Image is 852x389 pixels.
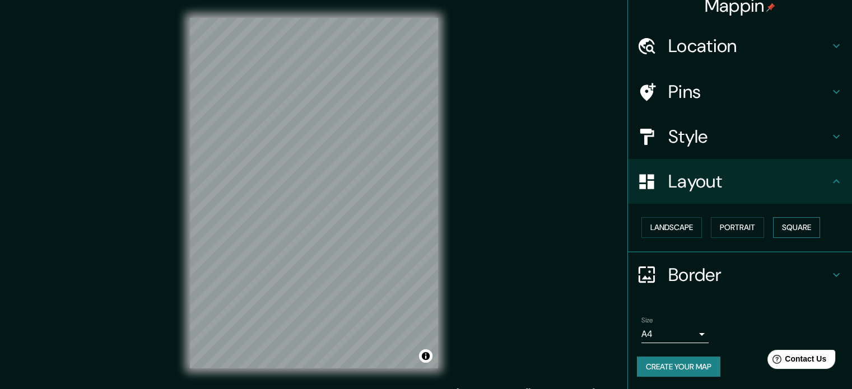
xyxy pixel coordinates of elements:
[641,315,653,325] label: Size
[628,69,852,114] div: Pins
[752,345,840,377] iframe: Help widget launcher
[668,81,830,103] h4: Pins
[773,217,820,238] button: Square
[419,349,432,363] button: Toggle attribution
[766,3,775,12] img: pin-icon.png
[628,114,852,159] div: Style
[628,252,852,297] div: Border
[628,159,852,204] div: Layout
[637,357,720,377] button: Create your map
[190,18,438,368] canvas: Map
[668,170,830,193] h4: Layout
[668,35,830,57] h4: Location
[711,217,764,238] button: Portrait
[628,24,852,68] div: Location
[668,125,830,148] h4: Style
[641,217,702,238] button: Landscape
[668,264,830,286] h4: Border
[641,325,709,343] div: A4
